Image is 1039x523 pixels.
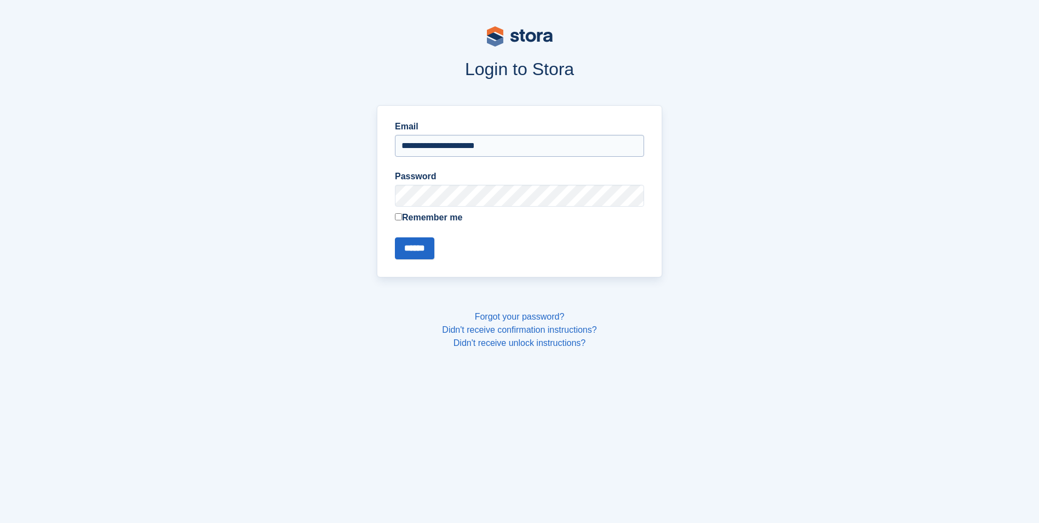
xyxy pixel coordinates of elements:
a: Forgot your password? [475,312,565,321]
input: Remember me [395,213,402,220]
label: Remember me [395,211,644,224]
img: stora-logo-53a41332b3708ae10de48c4981b4e9114cc0af31d8433b30ea865607fb682f29.svg [487,26,553,47]
label: Password [395,170,644,183]
label: Email [395,120,644,133]
a: Didn't receive unlock instructions? [454,338,585,348]
a: Didn't receive confirmation instructions? [442,325,596,334]
h1: Login to Stora [168,59,871,79]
